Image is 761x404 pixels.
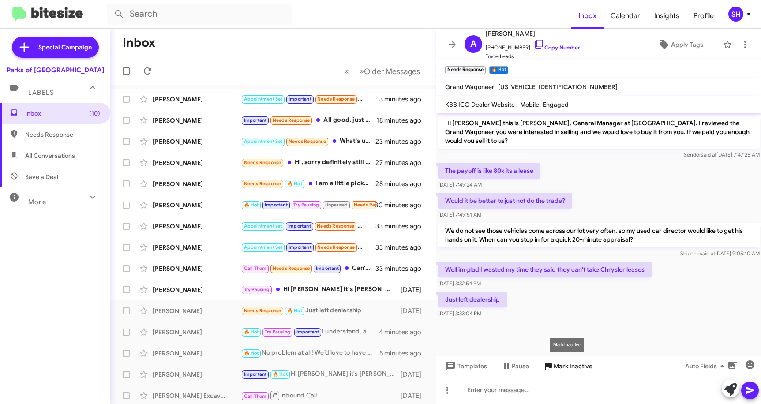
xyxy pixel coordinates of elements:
[550,338,584,352] div: Mark Inactive
[244,223,282,229] span: Appointment set
[379,328,429,337] div: 4 minutes ago
[153,137,241,146] div: [PERSON_NAME]
[153,370,241,379] div: [PERSON_NAME]
[376,137,429,146] div: 23 minutes ago
[289,96,311,102] span: Important
[438,211,481,218] span: [DATE] 7:49:51 AM
[241,327,379,337] div: I understand, and I'm sorry to hear that. Please take care of yourself, and reach out when you're...
[438,280,481,287] span: [DATE] 3:32:54 PM
[241,390,399,401] div: Inbound Call
[486,52,580,61] span: Trade Leads
[265,329,290,335] span: Try Pausing
[317,223,354,229] span: Needs Response
[153,243,241,252] div: [PERSON_NAME]
[445,83,495,91] span: Grand Wagoneer
[438,193,572,209] p: Would it be better to just not do the trade?
[293,202,319,208] span: Try Pausing
[512,358,529,374] span: Pause
[244,266,267,271] span: Call Them
[364,67,420,76] span: Older Messages
[288,223,311,229] span: Important
[571,3,604,29] span: Inbox
[647,3,686,29] a: Insights
[241,221,376,231] div: I cant . I wasn't approved at your office
[244,371,267,377] span: Important
[244,96,283,102] span: Appointment Set
[470,37,476,51] span: A
[376,116,428,125] div: 18 minutes ago
[25,130,100,139] span: Needs Response
[153,307,241,315] div: [PERSON_NAME]
[445,66,486,74] small: Needs Response
[438,262,652,277] p: Well im glad I wasted my time they said they can't take Chrysler leases
[376,264,429,273] div: 33 minutes ago
[241,263,376,273] div: Can't do it right now
[244,350,259,356] span: 🔥 Hot
[686,3,721,29] a: Profile
[316,266,339,271] span: Important
[107,4,292,25] input: Search
[399,285,429,294] div: [DATE]
[287,181,302,187] span: 🔥 Hot
[379,95,429,104] div: 3 minutes ago
[241,348,379,358] div: No problem at all! We’d love to have you back to look at the [GEOGRAPHIC_DATA][PERSON_NAME]. What...
[438,292,507,307] p: Just left dealership
[241,136,376,146] div: What's up man, so what 450 do you guys have now? If there's one o like I'll out in an app through...
[273,371,288,377] span: 🔥 Hot
[244,117,267,123] span: Important
[680,250,759,257] span: Shianne [DATE] 9:05:10 AM
[265,202,288,208] span: Important
[543,101,569,108] span: Engaged
[153,116,241,125] div: [PERSON_NAME]
[325,202,348,208] span: Unpaused
[534,44,580,51] a: Copy Number
[498,83,618,91] span: [US_VEHICLE_IDENTIFICATION_NUMBER]
[296,329,319,335] span: Important
[241,306,399,316] div: Just left dealership
[685,358,727,374] span: Auto Fields
[25,151,75,160] span: All Conversations
[244,181,281,187] span: Needs Response
[671,37,703,52] span: Apply Tags
[244,160,281,165] span: Needs Response
[359,66,364,77] span: »
[701,151,716,158] span: said at
[317,244,355,250] span: Needs Response
[153,328,241,337] div: [PERSON_NAME]
[241,115,376,125] div: All good, just in a holding pattern for now
[339,62,425,80] nav: Page navigation example
[123,36,155,50] h1: Inbox
[344,66,349,77] span: «
[153,201,241,209] div: [PERSON_NAME]
[28,89,54,97] span: Labels
[287,308,302,314] span: 🔥 Hot
[339,62,354,80] button: Previous
[354,62,425,80] button: Next
[678,358,735,374] button: Auto Fields
[536,358,600,374] button: Mark Inactive
[699,250,715,257] span: said at
[438,310,481,317] span: [DATE] 3:33:04 PM
[241,157,376,168] div: Hi, sorry definitely still interested but have been in the hospital since 9.25. Will reach back o...
[244,329,259,335] span: 🔥 Hot
[153,264,241,273] div: [PERSON_NAME]
[38,43,92,52] span: Special Campaign
[241,369,399,379] div: Hi [PERSON_NAME] it's [PERSON_NAME] at [GEOGRAPHIC_DATA]. Hope you're well. Just wanted to follow...
[244,308,281,314] span: Needs Response
[28,198,46,206] span: More
[486,28,580,39] span: [PERSON_NAME]
[494,358,536,374] button: Pause
[399,307,429,315] div: [DATE]
[317,96,355,102] span: Needs Response
[436,358,494,374] button: Templates
[438,163,540,179] p: The payoff is like 80k its a lease
[399,370,429,379] div: [DATE]
[244,393,267,399] span: Call Them
[438,115,760,149] p: Hi [PERSON_NAME] this is [PERSON_NAME], General Manager at [GEOGRAPHIC_DATA]. I reviewed the Gran...
[489,66,508,74] small: 🔥 Hot
[241,242,376,252] div: I'm keeping my car
[244,138,283,144] span: Appointment Set
[445,101,539,108] span: KBB ICO Dealer Website - Mobile
[399,391,429,400] div: [DATE]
